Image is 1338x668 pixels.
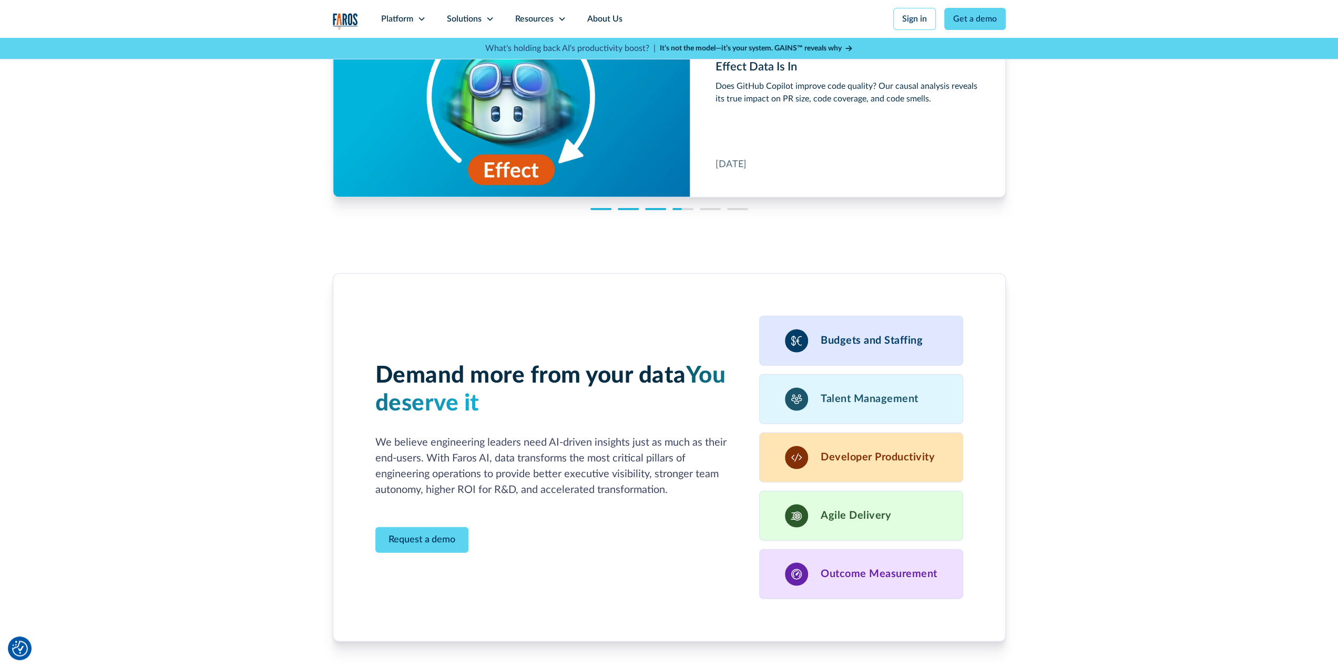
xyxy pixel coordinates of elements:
[375,362,729,418] h3: Demand more from your data
[821,393,918,405] h3: Talent Management
[660,45,842,52] strong: It’s not the model—it’s your system. GAINS™ reveals why
[375,364,726,415] span: You deserve it
[485,42,656,55] p: What's holding back AI's productivity boost? |
[944,8,1006,30] a: Get a demo
[333,13,358,29] a: home
[821,451,935,464] h3: Developer Productivity
[381,13,413,25] div: Platform
[515,13,554,25] div: Resources
[447,13,482,25] div: Solutions
[893,8,936,30] a: Sign in
[716,158,747,172] div: [DATE]
[12,641,28,656] button: Cookie Settings
[716,80,980,105] div: Does GitHub Copilot improve code quality? Our causal analysis reveals its true impact on PR size,...
[660,43,853,54] a: It’s not the model—it’s your system. GAINS™ reveals why
[12,641,28,656] img: Revisit consent button
[375,435,734,498] p: We believe engineering leaders need AI-driven insights just as much as their end-users. With Faro...
[821,334,923,347] h3: Budgets and Staffing
[333,13,358,29] img: Logo of the analytics and reporting company Faros.
[821,568,937,580] h3: Outcome Measurement
[821,509,891,522] h3: Agile Delivery
[375,527,468,553] a: Contact Modal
